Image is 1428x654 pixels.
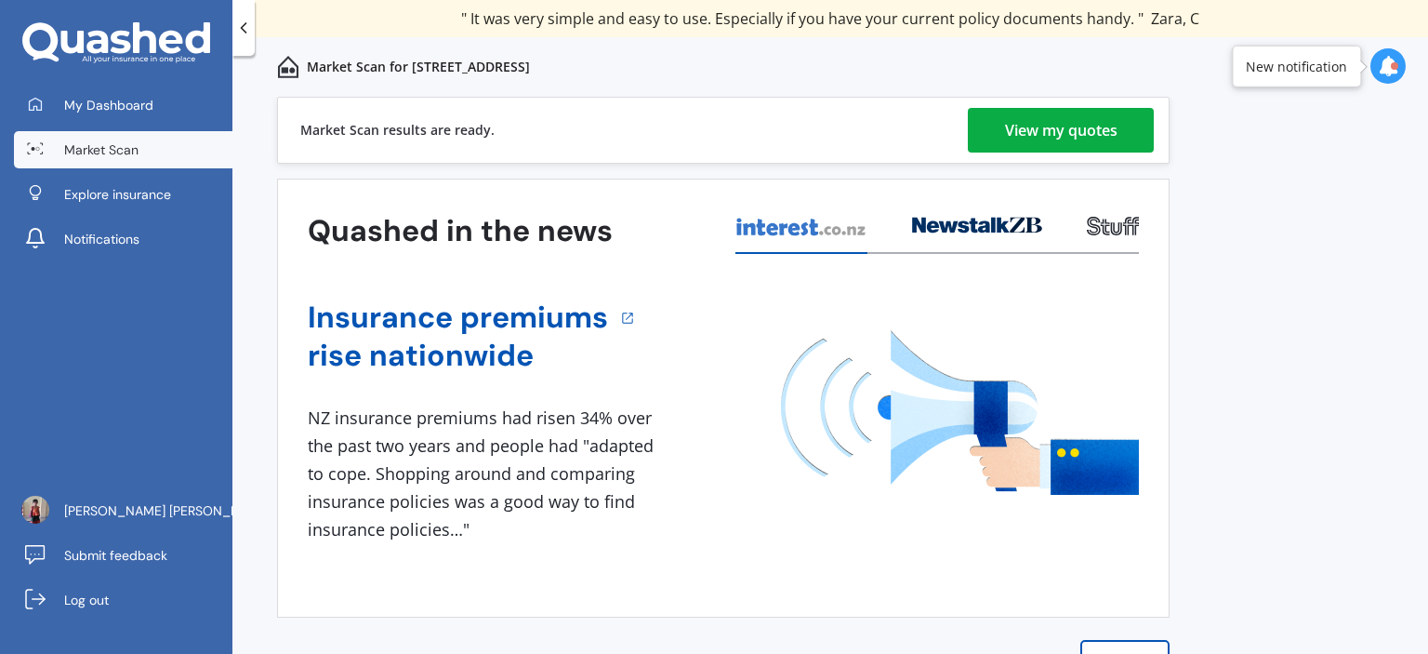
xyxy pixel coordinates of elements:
a: Log out [14,581,232,619]
a: My Dashboard [14,87,232,124]
a: [PERSON_NAME] [PERSON_NAME] [14,492,232,529]
div: View my quotes [1005,108,1117,153]
span: [PERSON_NAME] [PERSON_NAME] [64,501,271,520]
h3: Quashed in the news [308,212,613,250]
a: Notifications [14,220,232,258]
div: Market Scan results are ready. [300,98,495,163]
span: Explore insurance [64,185,171,204]
a: Market Scan [14,131,232,168]
div: NZ insurance premiums had risen 34% over the past two years and people had "adapted to cope. Shop... [308,405,661,543]
span: Market Scan [64,140,139,159]
a: Submit feedback [14,537,232,574]
span: My Dashboard [64,96,153,114]
span: Notifications [64,230,139,248]
span: Log out [64,591,109,609]
p: Market Scan for [STREET_ADDRESS] [307,58,530,76]
a: rise nationwide [308,337,608,375]
div: New notification [1246,57,1347,75]
a: Explore insurance [14,176,232,213]
a: Insurance premiums [308,299,608,337]
img: home-and-contents.b802091223b8502ef2dd.svg [277,56,299,78]
img: media image [781,330,1139,495]
span: Submit feedback [64,546,167,565]
a: View my quotes [968,108,1154,153]
img: picture [21,496,49,524]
